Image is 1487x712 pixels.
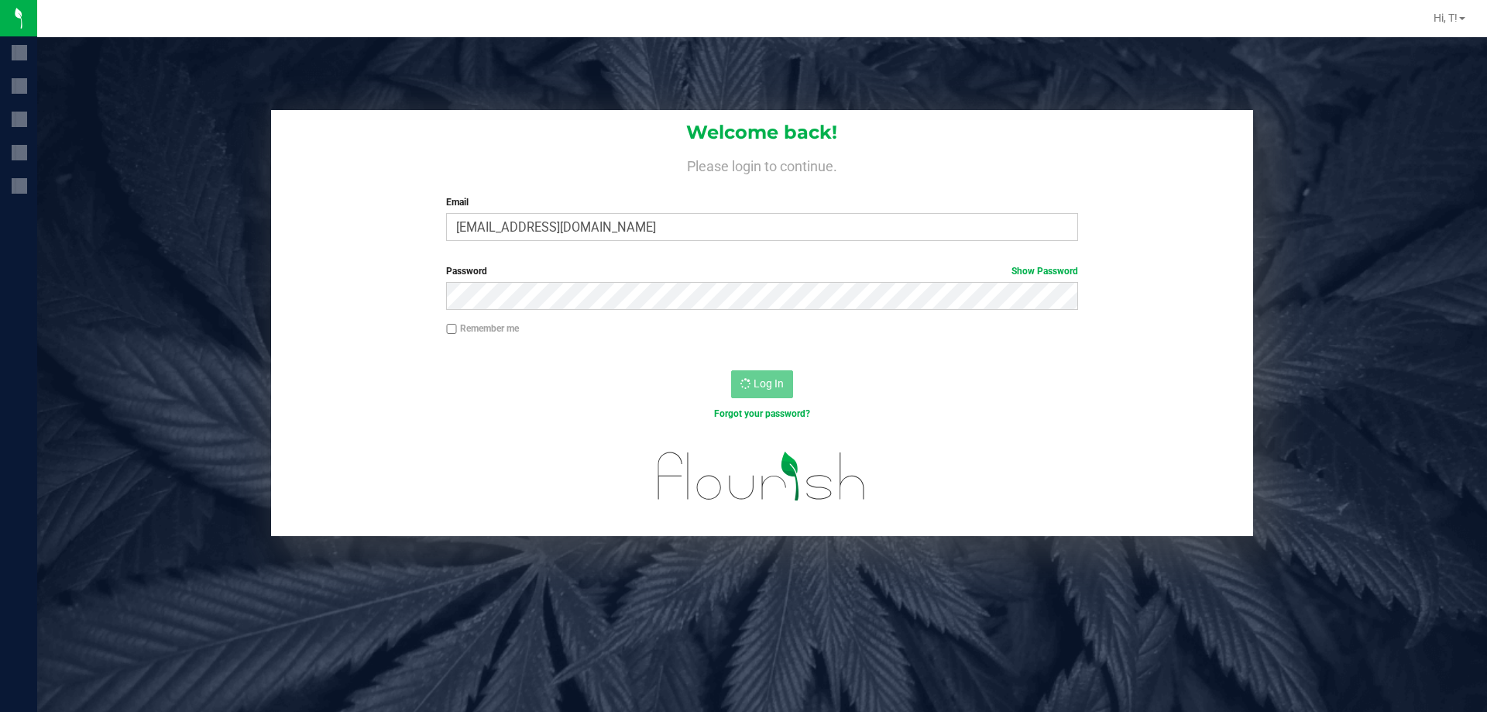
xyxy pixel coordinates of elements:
[754,377,784,390] span: Log In
[446,266,487,277] span: Password
[271,155,1253,174] h4: Please login to continue.
[446,324,457,335] input: Remember me
[1011,266,1078,277] a: Show Password
[446,195,1077,209] label: Email
[714,408,810,419] a: Forgot your password?
[731,370,793,398] button: Log In
[639,437,884,516] img: flourish_logo.svg
[446,322,519,335] label: Remember me
[1434,12,1458,24] span: Hi, T!
[271,122,1253,143] h1: Welcome back!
